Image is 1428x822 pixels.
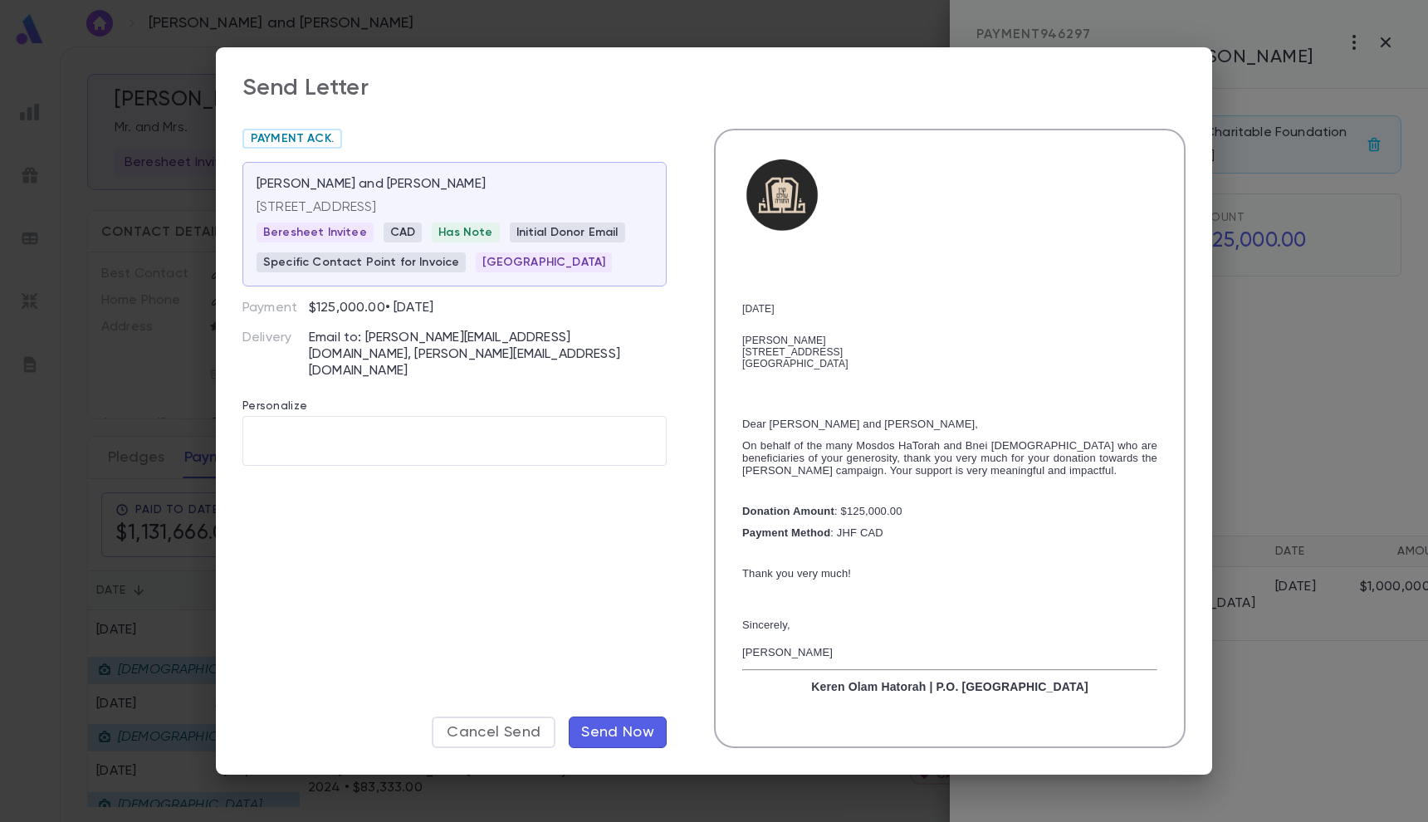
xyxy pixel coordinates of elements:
[257,199,653,216] p: [STREET_ADDRESS]
[742,157,822,237] img: Untitled design (1).png
[811,680,1088,693] strong: Keren Olam Hatorah | P.O. [GEOGRAPHIC_DATA]
[242,300,309,316] p: Payment
[257,256,466,269] span: Specific Contact Point for Invoice
[742,439,1157,477] span: On behalf of the many Mosdos HaTorah and Bnei [DEMOGRAPHIC_DATA] who are beneficiaries of your ge...
[742,505,902,517] span: : $125,000.00
[244,132,340,145] span: Payment Ack.
[742,526,883,539] span: : JHF CAD
[257,176,486,193] p: [PERSON_NAME] and [PERSON_NAME]
[476,256,612,269] span: [GEOGRAPHIC_DATA]
[242,74,369,102] div: Send Letter
[581,723,654,741] span: Send Now
[742,526,830,539] strong: Payment Method
[742,303,775,315] span: [DATE]
[742,619,790,631] span: Sincerely,
[257,226,374,239] span: Beresheet Invitee
[742,346,843,358] span: [STREET_ADDRESS]
[242,379,667,416] p: Personalize
[384,226,422,239] span: CAD
[309,330,667,379] p: Email to: [PERSON_NAME][EMAIL_ADDRESS][DOMAIN_NAME], [PERSON_NAME][EMAIL_ADDRESS][DOMAIN_NAME]
[432,226,499,239] span: Has Note
[569,717,667,748] button: Send Now
[742,335,826,346] span: [PERSON_NAME]
[742,418,978,430] span: Dear [PERSON_NAME] and [PERSON_NAME],
[432,717,555,748] button: Cancel Send
[742,358,848,369] span: [GEOGRAPHIC_DATA]
[309,300,433,316] p: $125,000.00 • [DATE]
[242,330,309,379] p: Delivery
[742,646,833,658] span: [PERSON_NAME]
[742,505,834,517] strong: Donation Amount
[510,226,625,239] span: Initial Donor Email
[447,723,540,741] span: Cancel Send
[742,567,851,580] span: Thank you very much!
